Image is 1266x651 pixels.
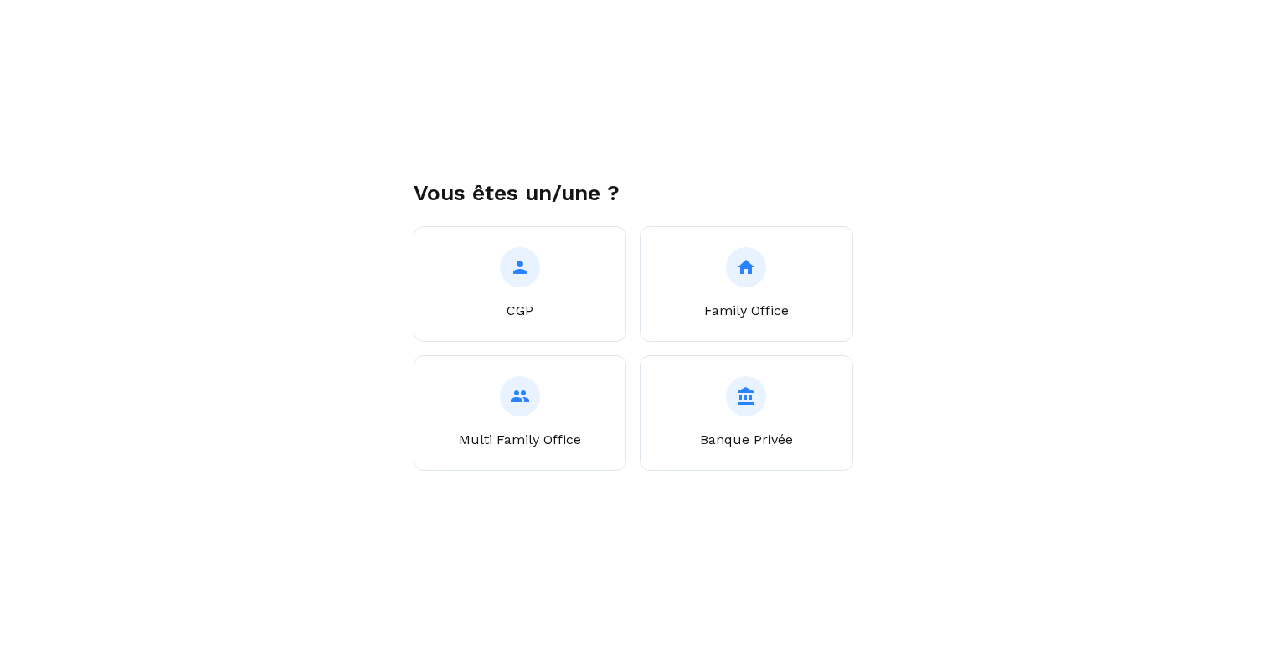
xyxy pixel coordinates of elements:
[414,226,627,342] button: CGP
[414,180,853,206] h1: Vous êtes un/une ?
[414,355,627,471] button: Multi Family Office
[459,430,581,450] p: Multi Family Office
[640,355,853,471] button: Banque Privée
[640,226,853,342] button: Family Office
[704,301,789,321] p: Family Office
[700,430,793,450] p: Banque Privée
[507,301,533,321] p: CGP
